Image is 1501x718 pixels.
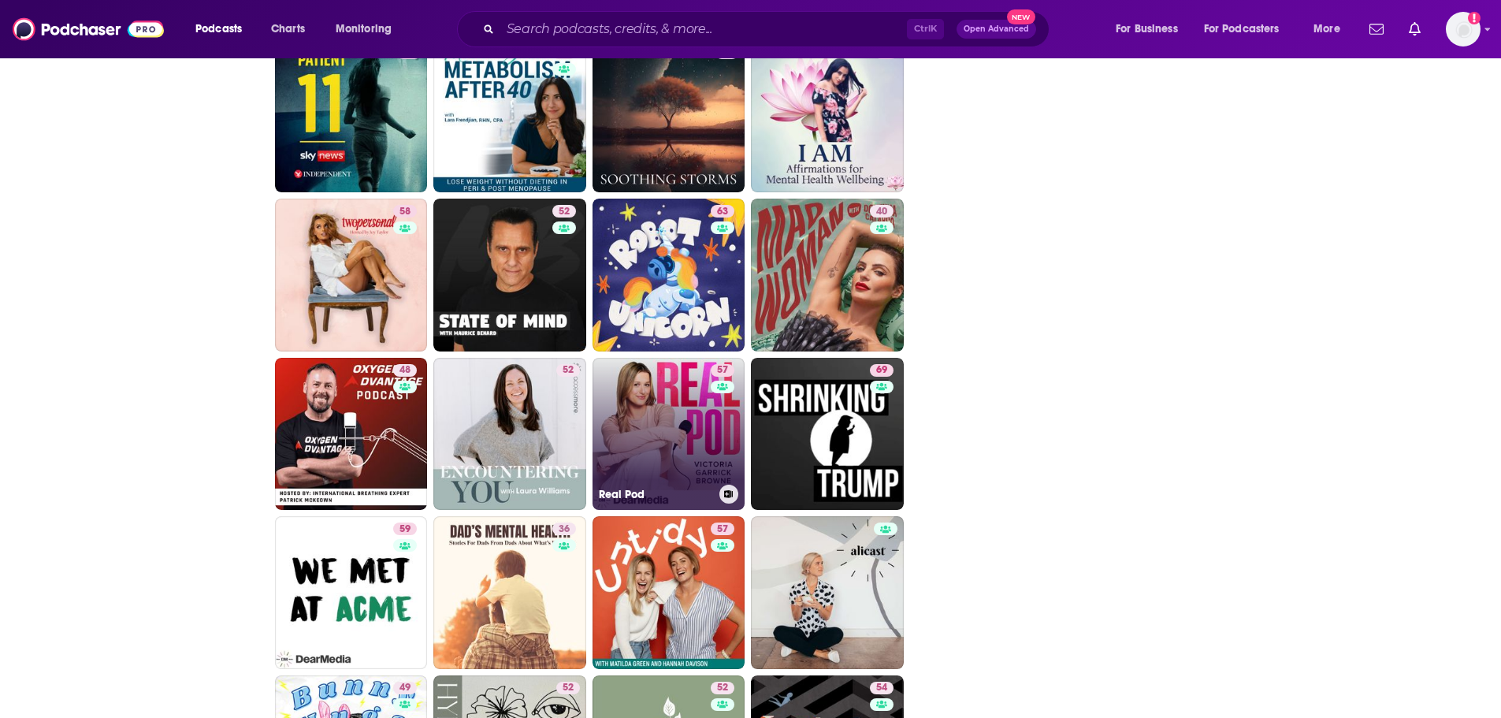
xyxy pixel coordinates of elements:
[472,11,1064,47] div: Search podcasts, credits, & more...
[275,358,428,511] a: 48
[559,522,570,538] span: 36
[433,516,586,669] a: 36
[711,205,734,218] a: 63
[1313,18,1340,40] span: More
[875,47,897,59] a: 51
[907,19,944,39] span: Ctrl K
[717,204,728,220] span: 63
[717,363,728,378] span: 57
[399,204,411,220] span: 58
[711,682,734,694] a: 52
[563,680,574,696] span: 52
[556,682,580,694] a: 52
[559,204,570,220] span: 52
[751,199,904,352] a: 40
[393,523,417,535] a: 59
[593,358,745,511] a: 57Real Pod
[599,488,713,501] h3: Real Pod
[552,205,576,218] a: 52
[711,364,734,377] a: 57
[1116,18,1178,40] span: For Business
[717,522,728,538] span: 57
[433,199,586,352] a: 52
[336,18,392,40] span: Monitoring
[195,18,242,40] span: Podcasts
[1363,16,1390,43] a: Show notifications dropdown
[552,47,576,59] a: 53
[1105,17,1198,42] button: open menu
[1446,12,1481,47] span: Logged in as ILATeam
[1302,17,1360,42] button: open menu
[325,17,412,42] button: open menu
[957,20,1036,39] button: Open AdvancedNew
[184,17,262,42] button: open menu
[1446,12,1481,47] button: Show profile menu
[563,363,574,378] span: 52
[593,516,745,669] a: 57
[711,523,734,535] a: 57
[876,363,887,378] span: 69
[1007,9,1035,24] span: New
[876,204,887,220] span: 40
[556,364,580,377] a: 52
[399,363,411,378] span: 48
[500,17,907,42] input: Search podcasts, credits, & more...
[399,522,411,538] span: 59
[275,199,428,352] a: 58
[1403,16,1427,43] a: Show notifications dropdown
[1468,12,1481,24] svg: Add a profile image
[393,682,417,694] a: 49
[1446,12,1481,47] img: User Profile
[433,40,586,193] a: 53
[876,680,887,696] span: 54
[870,205,894,218] a: 40
[964,25,1029,33] span: Open Advanced
[552,523,576,535] a: 36
[399,680,411,696] span: 49
[870,682,894,694] a: 54
[1194,17,1302,42] button: open menu
[1204,18,1280,40] span: For Podcasters
[593,40,745,193] a: 51
[751,40,904,193] a: 51
[870,364,894,377] a: 69
[433,358,586,511] a: 52
[593,199,745,352] a: 63
[717,680,728,696] span: 52
[13,14,164,44] img: Podchaser - Follow, Share and Rate Podcasts
[393,364,417,377] a: 48
[275,40,428,193] a: 46
[715,47,738,59] a: 51
[271,18,305,40] span: Charts
[261,17,314,42] a: Charts
[751,358,904,511] a: 69
[393,205,417,218] a: 58
[275,516,428,669] a: 59
[397,47,421,59] a: 46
